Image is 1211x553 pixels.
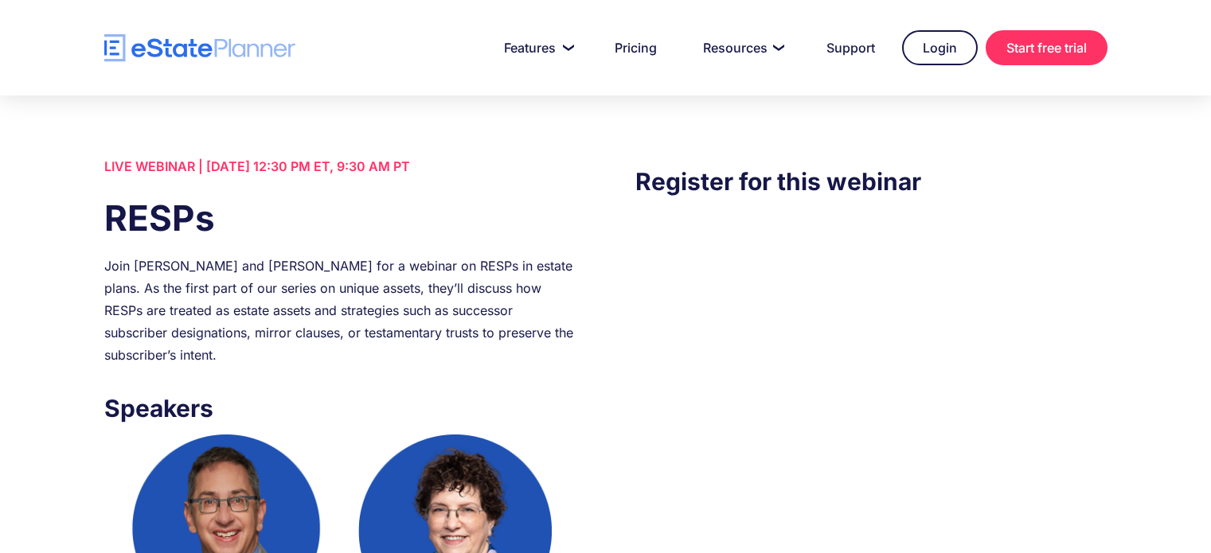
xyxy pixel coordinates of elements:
div: Join [PERSON_NAME] and [PERSON_NAME] for a webinar on RESPs in estate plans. As the first part of... [104,255,576,366]
a: home [104,34,295,62]
h1: RESPs [104,193,576,243]
a: Features [485,32,588,64]
h3: Register for this webinar [635,163,1107,200]
a: Resources [684,32,799,64]
a: Pricing [596,32,676,64]
a: Login [902,30,978,65]
a: Start free trial [986,30,1107,65]
div: LIVE WEBINAR | [DATE] 12:30 PM ET, 9:30 AM PT [104,155,576,177]
iframe: Form 0 [635,232,1107,516]
a: Support [807,32,894,64]
h3: Speakers [104,390,576,426]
